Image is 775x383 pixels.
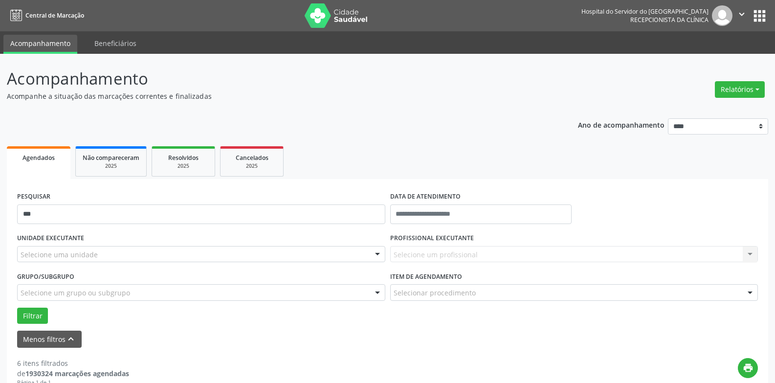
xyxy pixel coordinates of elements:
i: print [743,362,753,373]
button: apps [751,7,768,24]
p: Acompanhe a situação das marcações correntes e finalizadas [7,91,540,101]
strong: 1930324 marcações agendadas [25,369,129,378]
span: Selecione um grupo ou subgrupo [21,288,130,298]
button: Relatórios [715,81,765,98]
button: Filtrar [17,308,48,324]
span: Resolvidos [168,154,199,162]
span: Cancelados [236,154,268,162]
label: PROFISSIONAL EXECUTANTE [390,231,474,246]
label: Item de agendamento [390,269,462,284]
a: Acompanhamento [3,35,77,54]
i: keyboard_arrow_up [66,334,76,344]
a: Central de Marcação [7,7,84,23]
div: 2025 [227,162,276,170]
button: Menos filtroskeyboard_arrow_up [17,331,82,348]
p: Acompanhamento [7,67,540,91]
span: Selecionar procedimento [394,288,476,298]
div: 2025 [83,162,139,170]
div: 2025 [159,162,208,170]
label: DATA DE ATENDIMENTO [390,189,461,204]
div: de [17,368,129,379]
label: Grupo/Subgrupo [17,269,74,284]
a: Beneficiários [88,35,143,52]
span: Agendados [22,154,55,162]
div: Hospital do Servidor do [GEOGRAPHIC_DATA] [581,7,709,16]
p: Ano de acompanhamento [578,118,664,131]
span: Recepcionista da clínica [630,16,709,24]
button: print [738,358,758,378]
span: Selecione uma unidade [21,249,98,260]
label: PESQUISAR [17,189,50,204]
span: Não compareceram [83,154,139,162]
span: Central de Marcação [25,11,84,20]
img: img [712,5,732,26]
div: 6 itens filtrados [17,358,129,368]
button:  [732,5,751,26]
i:  [736,9,747,20]
label: UNIDADE EXECUTANTE [17,231,84,246]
